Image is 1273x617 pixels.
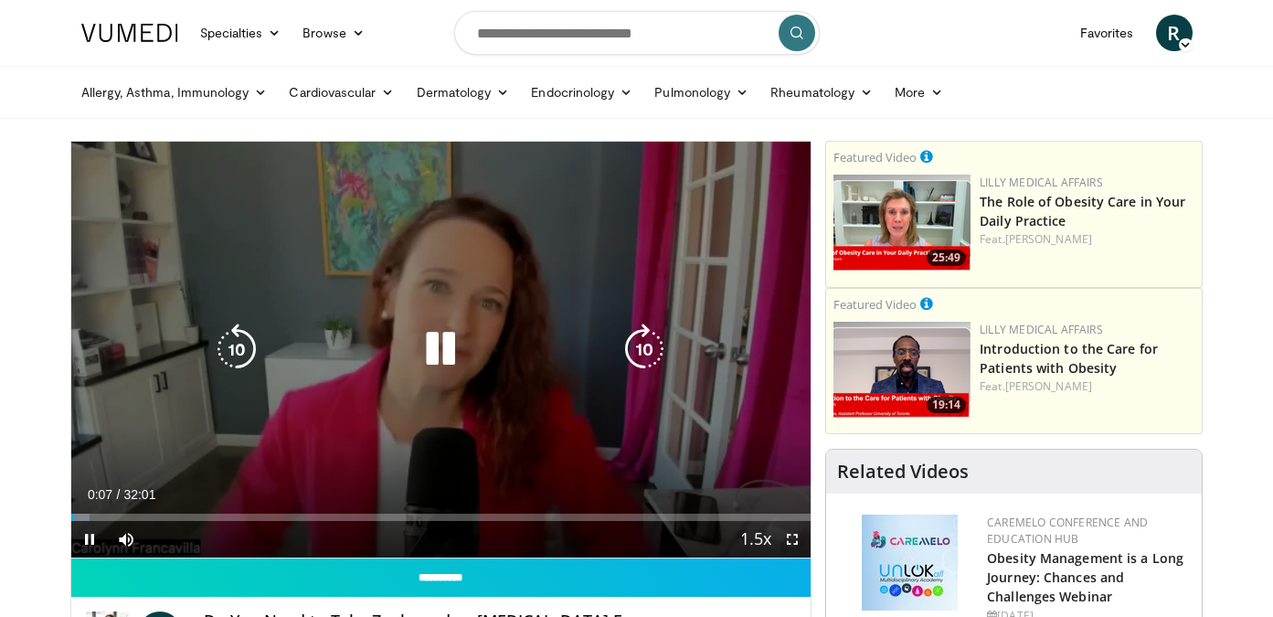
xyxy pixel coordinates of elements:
a: [PERSON_NAME] [1005,378,1092,394]
span: 0:07 [88,487,112,502]
img: e1208b6b-349f-4914-9dd7-f97803bdbf1d.png.150x105_q85_crop-smart_upscale.png [833,175,971,271]
img: acc2e291-ced4-4dd5-b17b-d06994da28f3.png.150x105_q85_crop-smart_upscale.png [833,322,971,418]
small: Featured Video [833,149,917,165]
a: R [1156,15,1193,51]
a: Lilly Medical Affairs [980,175,1103,190]
a: Obesity Management is a Long Journey: Chances and Challenges Webinar [987,549,1183,605]
a: Rheumatology [759,74,884,111]
a: Lilly Medical Affairs [980,322,1103,337]
a: More [884,74,954,111]
a: Pulmonology [643,74,759,111]
button: Pause [71,521,108,558]
div: Feat. [980,378,1194,395]
button: Playback Rate [737,521,774,558]
a: Specialties [189,15,292,51]
span: 32:01 [123,487,155,502]
h4: Related Videos [837,461,969,483]
a: Cardiovascular [278,74,405,111]
div: Feat. [980,231,1194,248]
small: Featured Video [833,296,917,313]
img: VuMedi Logo [81,24,178,42]
a: Favorites [1069,15,1145,51]
a: Dermatology [406,74,521,111]
a: Allergy, Asthma, Immunology [70,74,279,111]
input: Search topics, interventions [454,11,820,55]
span: 19:14 [927,397,966,413]
a: The Role of Obesity Care in Your Daily Practice [980,193,1185,229]
a: Browse [292,15,376,51]
a: CaReMeLO Conference and Education Hub [987,515,1148,547]
a: 25:49 [833,175,971,271]
div: Progress Bar [71,514,812,521]
a: [PERSON_NAME] [1005,231,1092,247]
a: Endocrinology [520,74,643,111]
a: Introduction to the Care for Patients with Obesity [980,340,1158,377]
button: Mute [108,521,144,558]
span: 25:49 [927,250,966,266]
img: 45df64a9-a6de-482c-8a90-ada250f7980c.png.150x105_q85_autocrop_double_scale_upscale_version-0.2.jpg [862,515,958,611]
a: 19:14 [833,322,971,418]
span: / [117,487,121,502]
button: Fullscreen [774,521,811,558]
video-js: Video Player [71,142,812,558]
